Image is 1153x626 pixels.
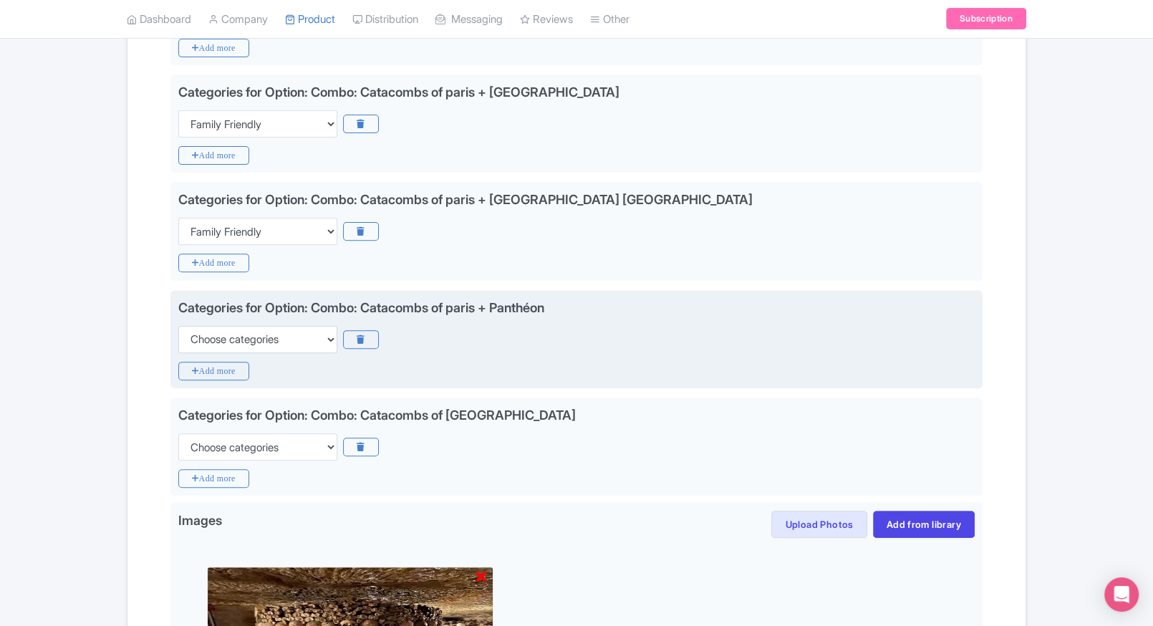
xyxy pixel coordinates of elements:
div: Categories for Option: Combo: Catacombs of paris + Panthéon [178,300,544,315]
i: Add more [178,469,249,488]
a: Subscription [946,9,1026,30]
div: Open Intercom Messenger [1104,577,1139,612]
div: Categories for Option: Combo: Catacombs of [GEOGRAPHIC_DATA] [178,408,576,423]
i: Add more [178,254,249,272]
i: Add more [178,146,249,165]
div: Categories for Option: Combo: Catacombs of paris + [GEOGRAPHIC_DATA] [GEOGRAPHIC_DATA] [178,192,753,207]
a: Add from library [873,511,975,538]
div: Categories for Option: Combo: Catacombs of paris + [GEOGRAPHIC_DATA] [178,85,619,100]
i: Add more [178,362,249,380]
span: Images [178,511,222,534]
button: Upload Photos [771,511,867,538]
i: Add more [178,39,249,57]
